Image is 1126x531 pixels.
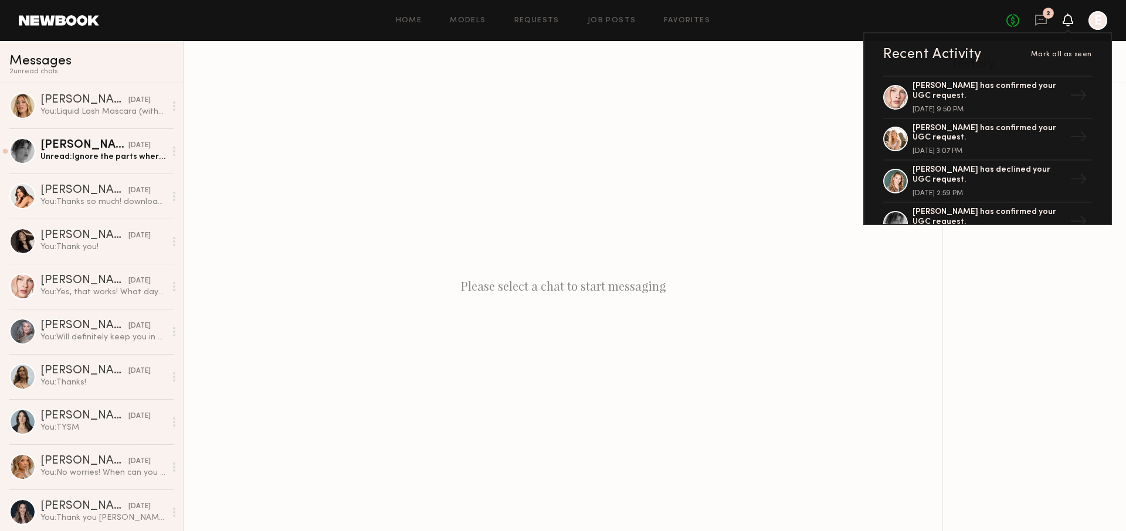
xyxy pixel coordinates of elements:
[40,275,128,287] div: [PERSON_NAME]
[396,17,422,25] a: Home
[913,148,1065,155] div: [DATE] 3:07 PM
[184,41,942,531] div: Please select a chat to start messaging
[128,275,151,287] div: [DATE]
[128,411,151,422] div: [DATE]
[128,185,151,196] div: [DATE]
[40,241,165,253] div: You: Thank you!
[40,106,165,117] div: You: Liquid Lash Mascara (with product applied) I swear by this mascara to give me the longest la...
[40,467,165,478] div: You: No worries! When can you deliver the content? I'll make note on my end
[128,95,151,106] div: [DATE]
[1065,82,1092,113] div: →
[128,456,151,467] div: [DATE]
[588,17,636,25] a: Job Posts
[883,203,1092,245] a: [PERSON_NAME] has confirmed your UGC request.→
[9,55,72,68] span: Messages
[1065,166,1092,196] div: →
[514,17,559,25] a: Requests
[913,106,1065,113] div: [DATE] 9:50 PM
[40,422,165,433] div: You: TYSM
[40,320,128,332] div: [PERSON_NAME]
[913,165,1065,185] div: [PERSON_NAME] has declined your UGC request.
[883,119,1092,161] a: [PERSON_NAME] has confirmed your UGC request.[DATE] 3:07 PM→
[40,230,128,241] div: [PERSON_NAME]
[913,207,1065,227] div: [PERSON_NAME] has confirmed your UGC request.
[128,230,151,241] div: [DATE]
[40,287,165,298] div: You: Yes, that works! What day works for you?
[664,17,710,25] a: Favorites
[1035,13,1047,28] a: 2
[913,81,1065,101] div: [PERSON_NAME] has confirmed your UGC request.
[40,151,165,162] div: Unread: Ignore the parts where I mess up the gel Lolol but wanted to give you guys the full clips...
[40,512,165,523] div: You: Thank you [PERSON_NAME]!
[913,124,1065,144] div: [PERSON_NAME] has confirmed your UGC request.
[128,501,151,512] div: [DATE]
[40,139,128,151] div: [PERSON_NAME]
[1046,11,1050,17] div: 2
[40,332,165,343] div: You: Will definitely keep you in mind :)
[40,365,128,377] div: [PERSON_NAME]
[1065,208,1092,239] div: →
[40,501,128,512] div: [PERSON_NAME]
[1031,51,1092,58] span: Mark all as seen
[1065,124,1092,154] div: →
[883,161,1092,203] a: [PERSON_NAME] has declined your UGC request.[DATE] 2:59 PM→
[128,366,151,377] div: [DATE]
[40,377,165,388] div: You: Thanks!
[128,140,151,151] div: [DATE]
[40,185,128,196] div: [PERSON_NAME]
[40,410,128,422] div: [PERSON_NAME]
[1088,11,1107,30] a: E
[913,190,1065,197] div: [DATE] 2:59 PM
[40,455,128,467] div: [PERSON_NAME]
[883,47,982,62] div: Recent Activity
[128,321,151,332] div: [DATE]
[40,196,165,207] div: You: Thanks so much! downloading now :)
[883,76,1092,119] a: [PERSON_NAME] has confirmed your UGC request.[DATE] 9:50 PM→
[450,17,486,25] a: Models
[40,94,128,106] div: [PERSON_NAME]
